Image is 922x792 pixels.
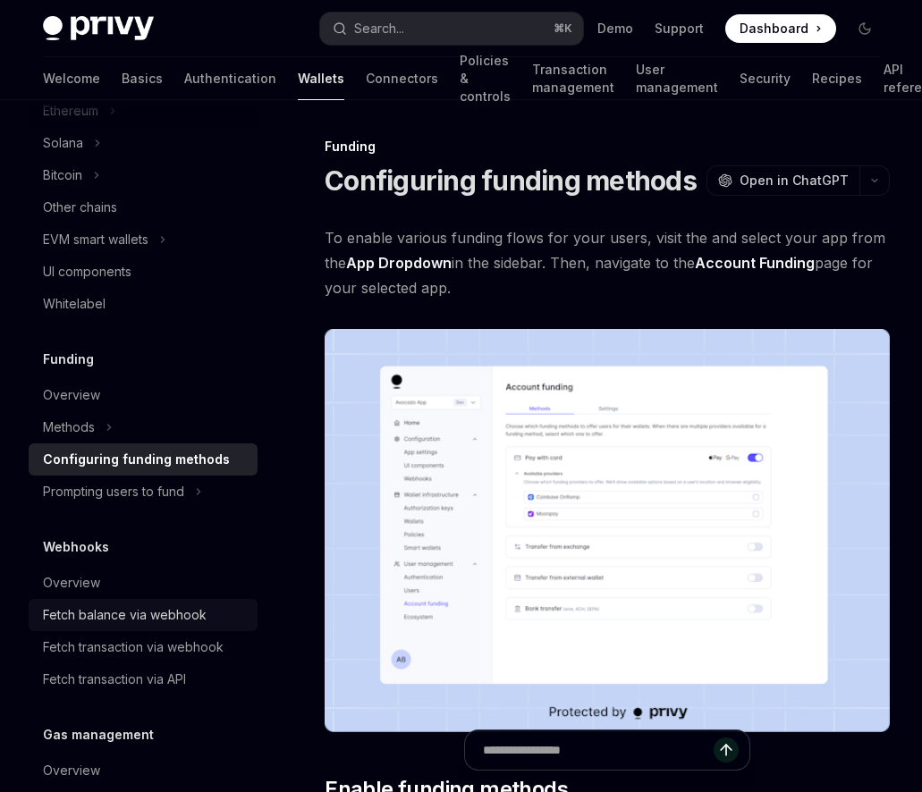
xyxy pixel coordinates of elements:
strong: App Dropdown [346,254,452,272]
div: Bitcoin [43,164,82,186]
div: EVM smart wallets [43,229,148,250]
div: Funding [325,138,890,156]
a: Overview [29,379,258,411]
div: Overview [43,760,100,781]
a: Fetch transaction via webhook [29,631,258,663]
a: Wallets [298,57,344,100]
a: Overview [29,567,258,599]
a: Connectors [366,57,438,100]
h1: Configuring funding methods [325,164,697,197]
div: Configuring funding methods [43,449,230,470]
div: UI components [43,261,131,282]
button: Toggle Solana section [29,127,258,159]
button: Open in ChatGPT [706,165,859,196]
h5: Funding [43,349,94,370]
input: Ask a question... [483,730,714,770]
a: Overview [29,754,258,787]
button: Toggle dark mode [850,14,879,43]
button: Toggle Prompting users to fund section [29,476,258,508]
div: Whitelabel [43,293,106,315]
div: Fetch transaction via API [43,669,186,690]
a: User management [636,57,718,100]
a: Support [655,20,704,38]
span: Open in ChatGPT [740,172,849,190]
a: Fetch balance via webhook [29,599,258,631]
div: Search... [354,18,404,39]
span: Dashboard [740,20,808,38]
div: Prompting users to fund [43,481,184,502]
a: Security [740,57,791,100]
button: Open search [320,13,583,45]
div: Overview [43,572,100,594]
a: Recipes [812,57,862,100]
button: Toggle Bitcoin section [29,159,258,191]
a: Configuring funding methods [29,443,258,476]
div: Fetch transaction via webhook [43,636,224,658]
button: Toggle Methods section [29,411,258,443]
button: Toggle EVM smart wallets section [29,223,258,256]
img: dark logo [43,16,154,41]
a: UI components [29,256,258,288]
div: Fetch balance via webhook [43,604,207,626]
a: Account Funding [695,254,815,273]
button: Send message [714,737,739,763]
a: Demo [597,20,633,38]
a: Authentication [184,57,276,100]
a: Transaction management [532,57,614,100]
a: Welcome [43,57,100,100]
div: Other chains [43,197,117,218]
span: To enable various funding flows for your users, visit the and select your app from the in the sid... [325,225,890,300]
div: Overview [43,384,100,406]
a: Other chains [29,191,258,223]
h5: Gas management [43,724,154,746]
img: Fundingupdate PNG [325,329,890,732]
a: Dashboard [725,14,836,43]
a: Policies & controls [460,57,511,100]
h5: Webhooks [43,536,109,558]
a: Fetch transaction via API [29,663,258,695]
div: Solana [43,132,83,154]
div: Methods [43,417,95,438]
a: Basics [122,57,163,100]
a: Whitelabel [29,288,258,320]
span: ⌘ K [554,21,572,36]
